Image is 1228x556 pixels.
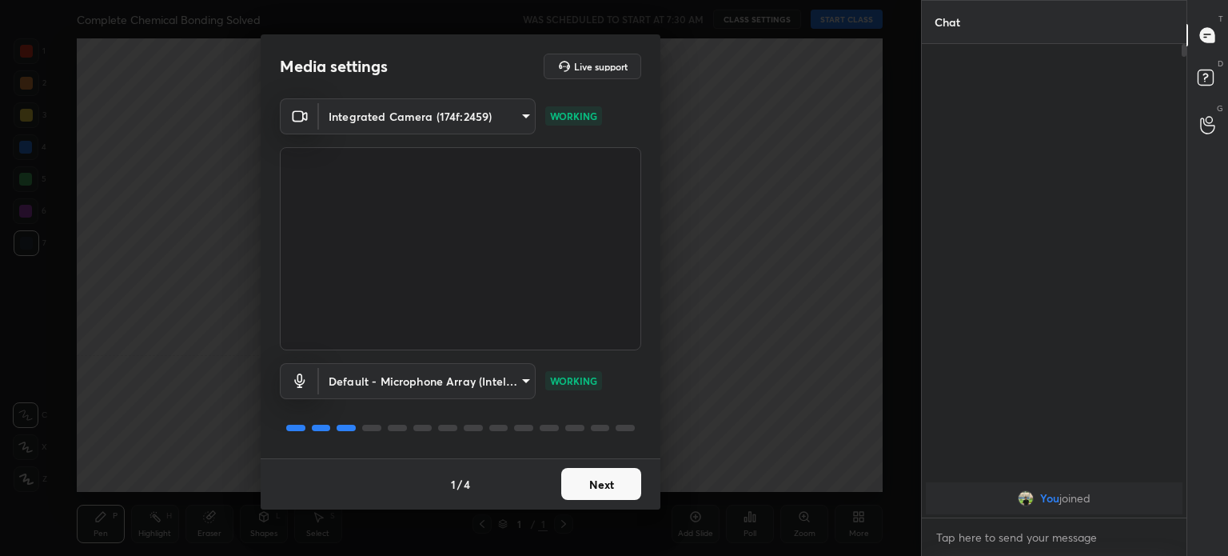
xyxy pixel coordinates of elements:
[550,374,597,388] p: WORKING
[1218,13,1223,25] p: T
[319,363,536,399] div: Integrated Camera (174f:2459)
[451,476,456,493] h4: 1
[457,476,462,493] h4: /
[319,98,536,134] div: Integrated Camera (174f:2459)
[1217,102,1223,114] p: G
[561,468,641,500] button: Next
[922,1,973,43] p: Chat
[1018,490,1034,506] img: 2782fdca8abe4be7a832ca4e3fcd32a4.jpg
[1040,492,1059,505] span: You
[464,476,470,493] h4: 4
[1218,58,1223,70] p: D
[574,62,628,71] h5: Live support
[922,479,1186,518] div: grid
[280,56,388,77] h2: Media settings
[1059,492,1090,505] span: joined
[550,109,597,123] p: WORKING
